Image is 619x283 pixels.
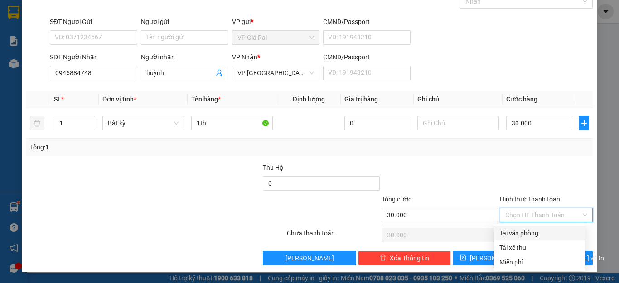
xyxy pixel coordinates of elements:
[499,243,580,253] div: Tài xế thu
[30,142,240,152] div: Tổng: 1
[52,22,59,29] span: environment
[470,253,518,263] span: [PERSON_NAME]
[523,251,593,265] button: printer[PERSON_NAME] và In
[323,52,411,62] div: CMND/Passport
[50,52,137,62] div: SĐT Người Nhận
[54,96,61,103] span: SL
[500,196,560,203] label: Hình thức thanh toán
[390,253,429,263] span: Xóa Thông tin
[191,96,221,103] span: Tên hàng
[237,66,314,80] span: VP Sài Gòn
[237,31,314,44] span: VP Giá Rai
[216,69,223,77] span: user-add
[52,44,59,52] span: phone
[579,116,589,130] button: plus
[417,116,499,130] input: Ghi Chú
[453,251,522,265] button: save[PERSON_NAME]
[50,17,137,27] div: SĐT Người Gửi
[4,43,173,54] li: 0983 44 7777
[263,164,284,171] span: Thu Hộ
[4,20,173,43] li: [STREET_ADDRESS][PERSON_NAME]
[263,251,356,265] button: [PERSON_NAME]
[323,17,411,27] div: CMND/Passport
[285,253,334,263] span: [PERSON_NAME]
[382,196,411,203] span: Tổng cước
[292,96,324,103] span: Định lượng
[52,6,98,17] b: TRÍ NHÂN
[232,17,319,27] div: VP gửi
[30,116,44,130] button: delete
[344,116,410,130] input: 0
[414,91,503,108] th: Ghi chú
[102,96,136,103] span: Đơn vị tính
[460,254,466,262] span: save
[506,96,537,103] span: Cước hàng
[4,67,93,82] b: GỬI : VP Giá Rai
[358,251,451,265] button: deleteXóa Thông tin
[191,116,273,130] input: VD: Bàn, Ghế
[108,116,179,130] span: Bất kỳ
[286,228,381,244] div: Chưa thanh toán
[499,257,580,267] div: Miễn phí
[579,120,589,127] span: plus
[380,254,386,262] span: delete
[141,17,228,27] div: Người gửi
[141,52,228,62] div: Người nhận
[232,53,257,61] span: VP Nhận
[344,96,378,103] span: Giá trị hàng
[499,228,580,238] div: Tại văn phòng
